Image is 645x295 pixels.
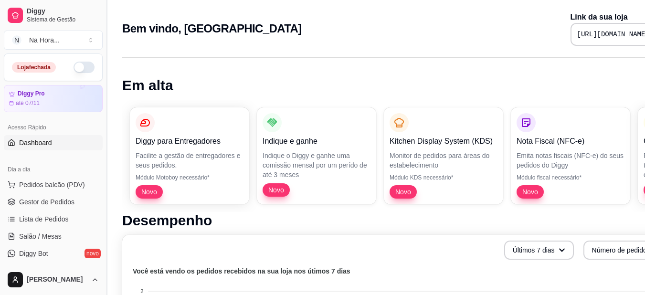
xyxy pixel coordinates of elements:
p: Kitchen Display System (KDS) [390,136,497,147]
a: KDS [4,263,103,278]
span: Salão / Mesas [19,232,62,241]
button: Diggy para EntregadoresFacilite a gestão de entregadores e seus pedidos.Módulo Motoboy necessário... [130,107,249,204]
button: Nota Fiscal (NFC-e)Emita notas fiscais (NFC-e) do seus pedidos do DiggyMódulo fiscal necessário*Novo [511,107,630,204]
a: Lista de Pedidos [4,211,103,227]
p: Emita notas fiscais (NFC-e) do seus pedidos do Diggy [517,151,624,170]
a: Dashboard [4,135,103,150]
p: Indique o Diggy e ganhe uma comissão mensal por um perído de até 3 meses [263,151,370,179]
p: Facilite a gestão de entregadores e seus pedidos. [136,151,243,170]
a: DiggySistema de Gestão [4,4,103,27]
span: Lista de Pedidos [19,214,69,224]
p: Indique e ganhe [263,136,370,147]
button: Últimos 7 dias [504,241,574,260]
button: [PERSON_NAME] [4,268,103,291]
a: Gestor de Pedidos [4,194,103,210]
article: Diggy Pro [18,90,45,97]
p: Diggy para Entregadores [136,136,243,147]
div: Acesso Rápido [4,120,103,135]
a: Salão / Mesas [4,229,103,244]
span: Pedidos balcão (PDV) [19,180,85,190]
tspan: 2 [140,288,143,294]
button: Indique e ganheIndique o Diggy e ganhe uma comissão mensal por um perído de até 3 mesesNovo [257,107,376,204]
p: Monitor de pedidos para áreas do estabelecimento [390,151,497,170]
div: Loja fechada [12,62,56,73]
p: Módulo KDS necessário* [390,174,497,181]
span: Sistema de Gestão [27,16,99,23]
a: Diggy Proaté 07/11 [4,85,103,112]
span: Novo [264,185,288,195]
span: Gestor de Pedidos [19,197,74,207]
span: Diggy Bot [19,249,48,258]
p: Nota Fiscal (NFC-e) [517,136,624,147]
button: Select a team [4,31,103,50]
h2: Bem vindo, [GEOGRAPHIC_DATA] [122,21,302,36]
div: Na Hora ... [29,35,60,45]
span: Novo [518,187,542,197]
span: Diggy [27,7,99,16]
div: Dia a dia [4,162,103,177]
p: Módulo fiscal necessário* [517,174,624,181]
a: Diggy Botnovo [4,246,103,261]
span: N [12,35,21,45]
span: [PERSON_NAME] [27,275,87,284]
button: Kitchen Display System (KDS)Monitor de pedidos para áreas do estabelecimentoMódulo KDS necessário... [384,107,503,204]
button: Pedidos balcão (PDV) [4,177,103,192]
span: Novo [391,187,415,197]
span: Dashboard [19,138,52,147]
text: Você está vendo os pedidos recebidos na sua loja nos útimos 7 dias [133,267,350,275]
span: Novo [137,187,161,197]
p: Módulo Motoboy necessário* [136,174,243,181]
button: Alterar Status [74,62,95,73]
article: até 07/11 [16,99,40,107]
